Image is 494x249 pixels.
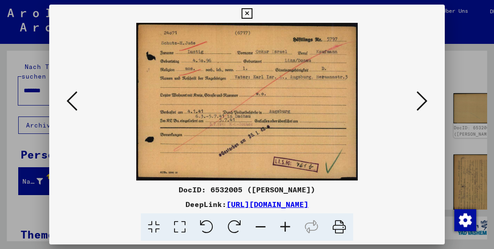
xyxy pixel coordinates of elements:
[80,23,413,180] img: 001.jpg
[454,209,476,231] div: Zustimmung ändern
[454,209,476,231] img: Zustimmung ändern
[49,184,444,195] div: DocID: 6532005 ([PERSON_NAME])
[49,199,444,210] div: DeepLink:
[226,200,309,209] a: [URL][DOMAIN_NAME]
